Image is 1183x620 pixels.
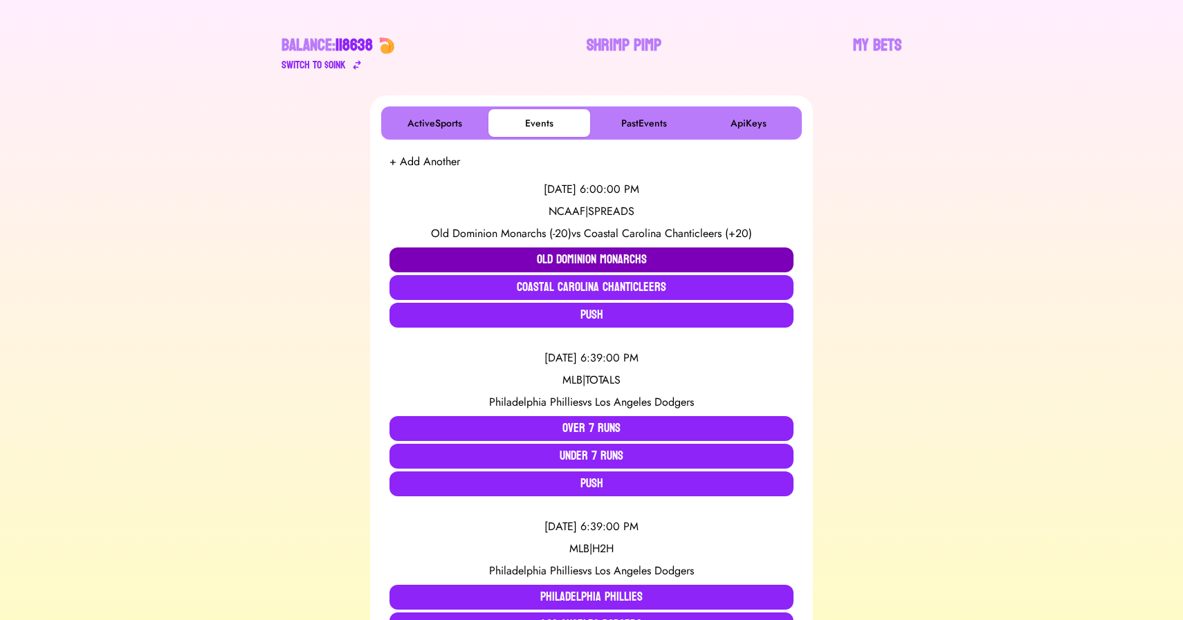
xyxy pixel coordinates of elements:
a: Shrimp Pimp [587,35,661,73]
button: ApiKeys [697,109,799,137]
span: Coastal Carolina Chanticleers (+20) [584,225,752,241]
span: Los Angeles Dodgers [595,563,694,579]
button: PastEvents [593,109,695,137]
button: Push [389,471,794,496]
div: Balance: [282,35,373,57]
button: + Add Another [389,153,460,170]
img: 🍤 [378,37,395,54]
a: My Bets [853,35,901,73]
div: [DATE] 6:39:00 PM [389,518,794,535]
div: MLB | TOTALS [389,372,794,388]
div: vs [389,225,794,242]
div: [DATE] 6:00:00 PM [389,181,794,198]
button: Over 7 Runs [389,416,794,441]
button: Under 7 Runs [389,444,794,469]
button: Philadelphia Phillies [389,585,794,610]
button: Coastal Carolina Chanticleers [389,275,794,300]
div: vs [389,563,794,579]
button: Old Dominion Monarchs [389,247,794,272]
div: NCAAF | SPREADS [389,203,794,220]
div: MLB | H2H [389,541,794,557]
span: Philadelphia Phillies [489,394,583,410]
div: Switch to $ OINK [282,57,346,73]
button: ActiveSports [384,109,486,137]
div: vs [389,394,794,411]
button: Events [488,109,590,137]
span: Old Dominion Monarchs (-20) [431,225,571,241]
span: Los Angeles Dodgers [595,394,694,410]
button: Push [389,303,794,328]
span: Philadelphia Phillies [489,563,583,579]
span: 118638 [336,30,373,60]
div: [DATE] 6:39:00 PM [389,350,794,366]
